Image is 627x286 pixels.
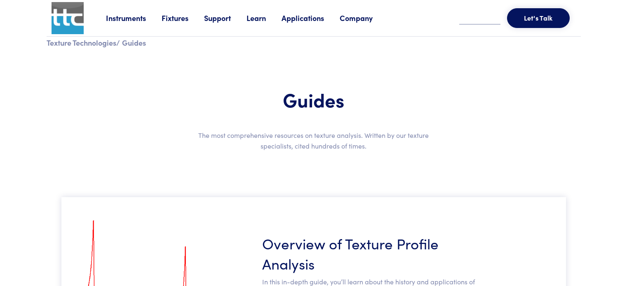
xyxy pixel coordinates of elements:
[262,233,479,273] a: Overview of Texture Profile Analysis
[106,13,162,23] a: Instruments
[282,13,340,23] a: Applications
[122,37,146,48] a: Guides
[52,2,84,34] img: ttc_logo_1x1_v1.0.png
[47,37,120,48] h6: /
[193,130,435,151] p: The most comprehensive resources on texture analysis. Written by our texture specialists, cited h...
[47,37,116,48] a: Texture Technologies
[204,13,247,23] a: Support
[162,13,204,23] a: Fixtures
[340,13,388,23] a: Company
[247,13,282,23] a: Learn
[193,88,435,112] h1: Guides
[507,8,570,28] button: Let's Talk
